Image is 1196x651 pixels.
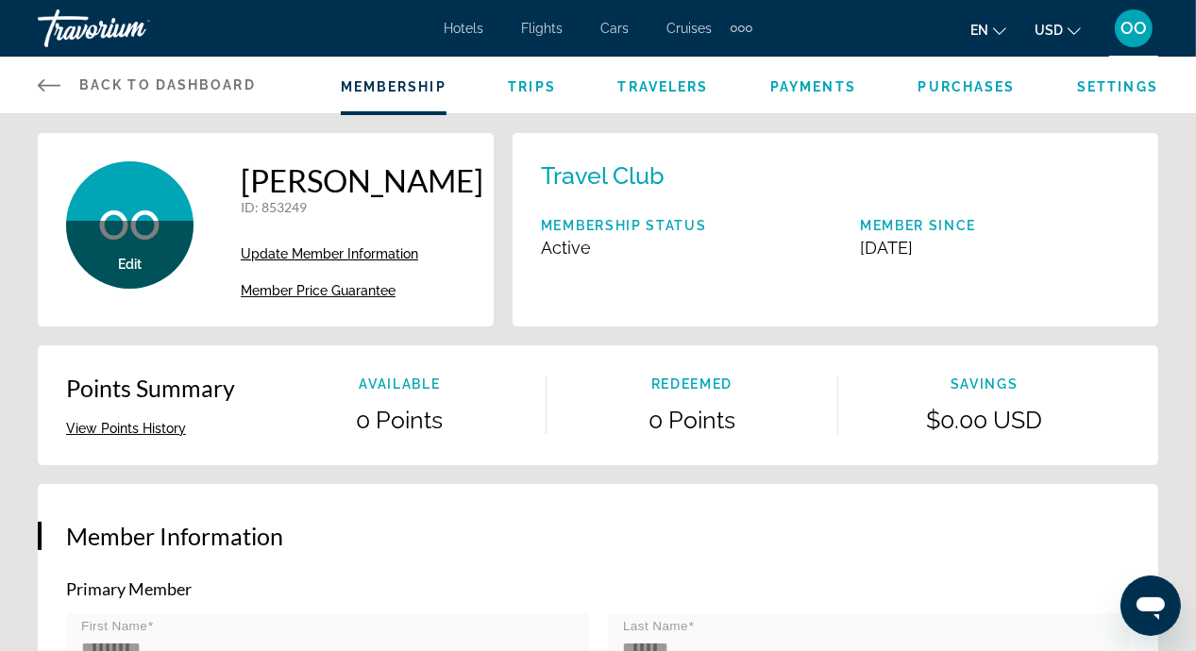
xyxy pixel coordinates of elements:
p: Primary Member [66,578,1130,599]
button: Extra navigation items [731,13,752,43]
button: Edit [118,256,142,273]
p: 0 Points [547,406,838,434]
span: Edit [118,257,142,272]
span: USD [1035,23,1063,38]
p: [DATE] [860,238,976,258]
a: Cruises [666,21,712,36]
p: Available [254,376,546,392]
a: Flights [521,21,563,36]
span: Member Price Guarantee [241,283,396,298]
iframe: Button to launch messaging window [1120,576,1181,636]
p: Active [541,238,707,258]
a: Travorium [38,4,227,53]
button: View Points History [66,420,186,437]
p: $0.00 USD [838,406,1130,434]
span: OO [1120,19,1147,38]
a: Membership [341,79,446,94]
p: Travel Club [541,161,665,190]
p: Redeemed [547,376,838,392]
p: 0 Points [254,406,546,434]
a: Payments [770,79,856,94]
a: Trips [508,79,556,94]
span: Update Member Information [241,246,418,261]
a: Cars [600,21,629,36]
span: OO [99,201,161,250]
a: Update Member Information [241,246,483,261]
a: Purchases [918,79,1016,94]
span: en [970,23,988,38]
p: : 853249 [241,199,483,215]
p: Membership Status [541,218,707,233]
a: Settings [1077,79,1158,94]
h3: Member Information [66,522,1130,550]
a: Travelers [618,79,709,94]
mat-label: Last Name [623,619,688,633]
button: Change currency [1035,16,1081,43]
a: Back to Dashboard [38,57,256,113]
button: User Menu [1109,8,1158,48]
span: Back to Dashboard [79,77,256,92]
a: Hotels [444,21,483,36]
p: Savings [838,376,1130,392]
h1: [PERSON_NAME] [241,161,483,199]
button: Change language [970,16,1006,43]
span: ID [241,199,255,215]
p: Points Summary [66,374,235,402]
p: Member Since [860,218,976,233]
mat-label: First Name [81,619,147,633]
